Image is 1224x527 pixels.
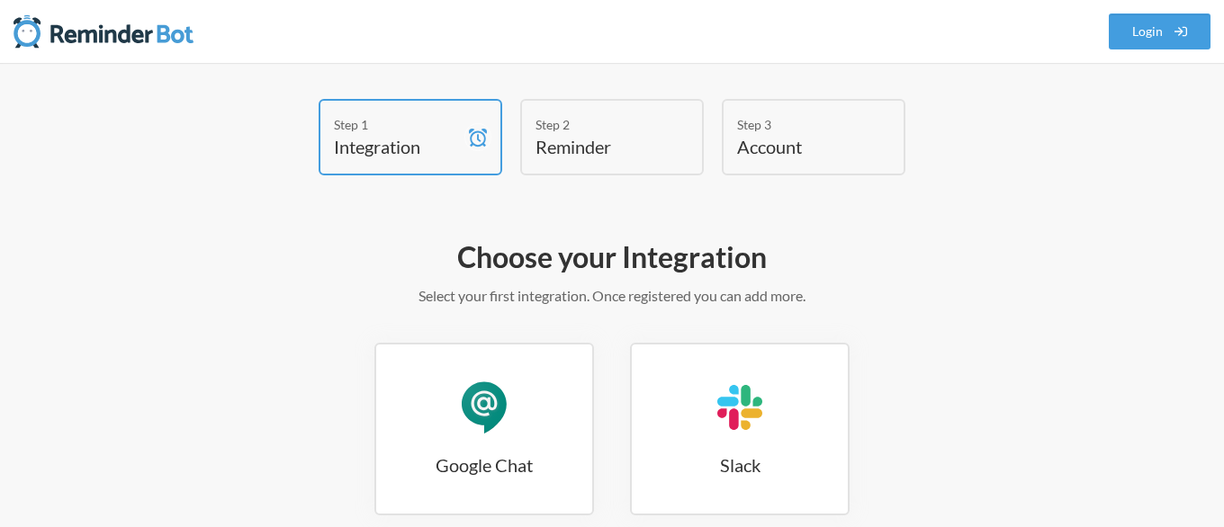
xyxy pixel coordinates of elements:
h4: Integration [334,134,460,159]
img: Reminder Bot [13,13,193,49]
h3: Google Chat [376,452,592,478]
div: Step 2 [535,115,661,134]
div: Step 3 [737,115,863,134]
h4: Account [737,134,863,159]
h2: Choose your Integration [90,238,1134,276]
p: Select your first integration. Once registered you can add more. [90,285,1134,307]
h4: Reminder [535,134,661,159]
a: Login [1109,13,1211,49]
h3: Slack [632,452,848,478]
div: Step 1 [334,115,460,134]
